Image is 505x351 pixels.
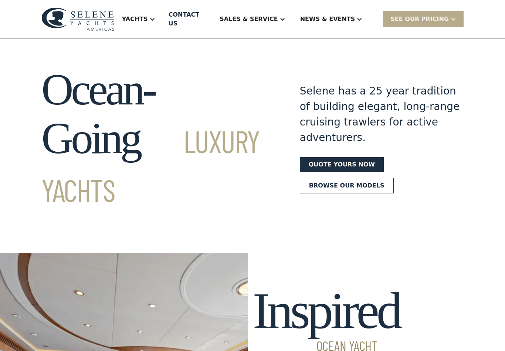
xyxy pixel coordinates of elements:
[41,65,273,211] h1: Ocean-Going
[115,4,163,34] div: Yachts
[300,83,464,145] div: Selene has a 25 year tradition of building elegant, long-range cruising trawlers for active adven...
[390,15,449,24] div: SEE Our Pricing
[293,4,370,34] div: News & EVENTS
[300,15,355,24] div: News & EVENTS
[220,15,278,24] div: Sales & Service
[212,4,292,34] div: Sales & Service
[41,122,260,208] span: Luxury Yachts
[122,15,148,24] div: Yachts
[169,10,207,28] div: Contact US
[383,11,464,27] div: SEE Our Pricing
[41,7,115,31] img: logo
[300,178,394,193] a: Browse our models
[300,157,384,172] a: Quote yours now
